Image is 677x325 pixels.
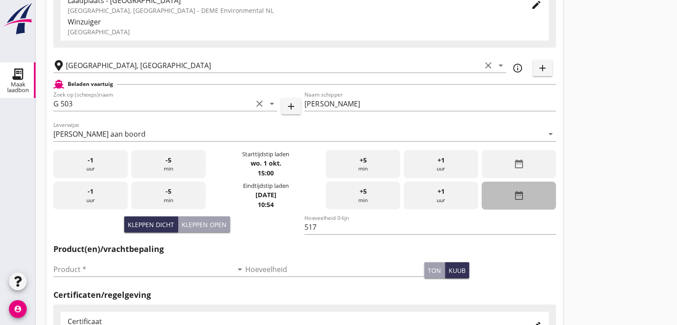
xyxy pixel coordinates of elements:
[242,150,289,158] div: Starttijdstip laden
[438,155,445,165] span: +1
[68,6,517,15] div: [GEOGRAPHIC_DATA], [GEOGRAPHIC_DATA] - DEME Environmental NL
[131,150,206,178] div: min
[88,155,93,165] span: -1
[178,216,230,232] button: Kleppen open
[438,187,445,196] span: +1
[258,169,274,177] strong: 15:00
[53,289,556,301] h2: Certificaten/regelgeving
[250,159,281,167] strong: wo. 1 okt.
[66,58,481,73] input: Losplaats
[404,182,478,210] div: uur
[68,16,542,27] div: Winzuiger
[245,262,425,276] input: Hoeveelheid
[513,190,524,201] i: date_range
[304,220,555,234] input: Hoeveelheid 0-lijn
[53,97,252,111] input: Zoek op (scheeps)naam
[131,182,206,210] div: min
[68,27,542,37] div: [GEOGRAPHIC_DATA]
[53,182,128,210] div: uur
[545,129,556,139] i: arrow_drop_down
[326,182,400,210] div: min
[513,158,524,169] i: date_range
[445,262,469,278] button: kuub
[326,150,400,178] div: min
[483,60,494,71] i: clear
[255,191,276,199] strong: [DATE]
[68,80,113,88] h2: Beladen vaartuig
[449,266,466,275] div: kuub
[258,200,274,209] strong: 10:54
[360,187,367,196] span: +5
[2,2,34,35] img: logo-small.a267ee39.svg
[235,264,245,275] i: arrow_drop_down
[512,63,523,73] i: info_outline
[88,187,93,196] span: -1
[404,150,478,178] div: uur
[424,262,445,278] button: ton
[128,220,174,229] div: Kleppen dicht
[495,60,506,71] i: arrow_drop_down
[124,216,178,232] button: Kleppen dicht
[360,155,367,165] span: +5
[53,130,146,138] div: [PERSON_NAME] aan boord
[53,262,233,276] input: Product *
[537,63,548,73] i: add
[53,243,556,255] h2: Product(en)/vrachtbepaling
[53,150,128,178] div: uur
[166,155,171,165] span: -5
[254,98,265,109] i: clear
[286,101,296,112] i: add
[428,266,441,275] div: ton
[9,300,27,318] i: account_circle
[166,187,171,196] span: -5
[267,98,277,109] i: arrow_drop_down
[182,220,227,229] div: Kleppen open
[243,182,288,190] div: Eindtijdstip laden
[304,97,555,111] input: Naam schipper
